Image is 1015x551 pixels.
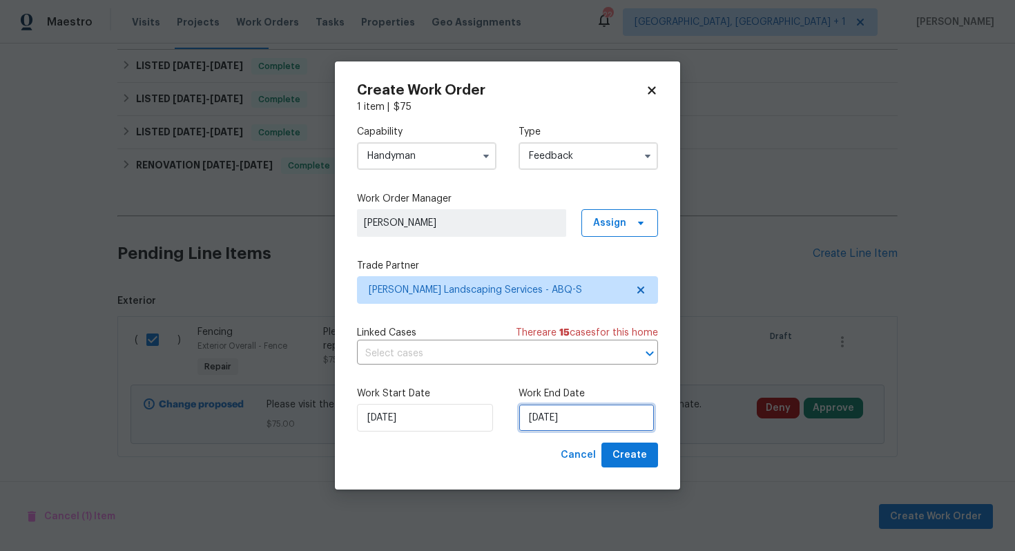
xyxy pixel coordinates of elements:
label: Work End Date [519,387,658,400]
span: [PERSON_NAME] [364,216,559,230]
button: Create [601,443,658,468]
input: M/D/YYYY [519,404,655,432]
label: Capability [357,125,496,139]
button: Cancel [555,443,601,468]
span: There are case s for this home [516,326,658,340]
span: 15 [559,328,570,338]
label: Type [519,125,658,139]
label: Work Start Date [357,387,496,400]
div: 1 item | [357,100,658,114]
span: [PERSON_NAME] Landscaping Services - ABQ-S [369,283,626,297]
span: Create [612,447,647,464]
input: Select... [357,142,496,170]
button: Show options [639,148,656,164]
input: Select... [519,142,658,170]
label: Work Order Manager [357,192,658,206]
label: Trade Partner [357,259,658,273]
button: Open [640,344,659,363]
span: $ 75 [394,102,412,112]
span: Linked Cases [357,326,416,340]
button: Show options [478,148,494,164]
h2: Create Work Order [357,84,646,97]
input: Select cases [357,343,619,365]
span: Assign [593,216,626,230]
input: M/D/YYYY [357,404,493,432]
span: Cancel [561,447,596,464]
